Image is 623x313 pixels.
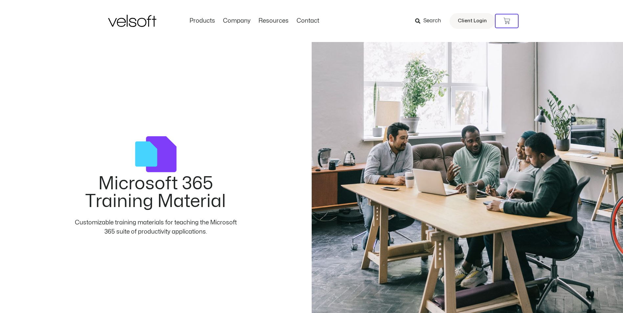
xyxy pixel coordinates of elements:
[73,175,239,210] h2: Microsoft 365 Training Material
[219,17,255,25] a: CompanyMenu Toggle
[73,218,239,237] div: Customizable training materials for teaching the Microsoft 365 suite of productivity applications.
[450,13,495,29] a: Client Login
[108,15,156,27] img: Velsoft Training Materials
[135,134,177,175] img: courses
[458,17,487,25] span: Client Login
[186,17,219,25] a: ProductsMenu Toggle
[255,17,293,25] a: ResourcesMenu Toggle
[415,15,446,27] a: Search
[423,17,441,25] span: Search
[293,17,323,25] a: ContactMenu Toggle
[186,17,323,25] nav: Menu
